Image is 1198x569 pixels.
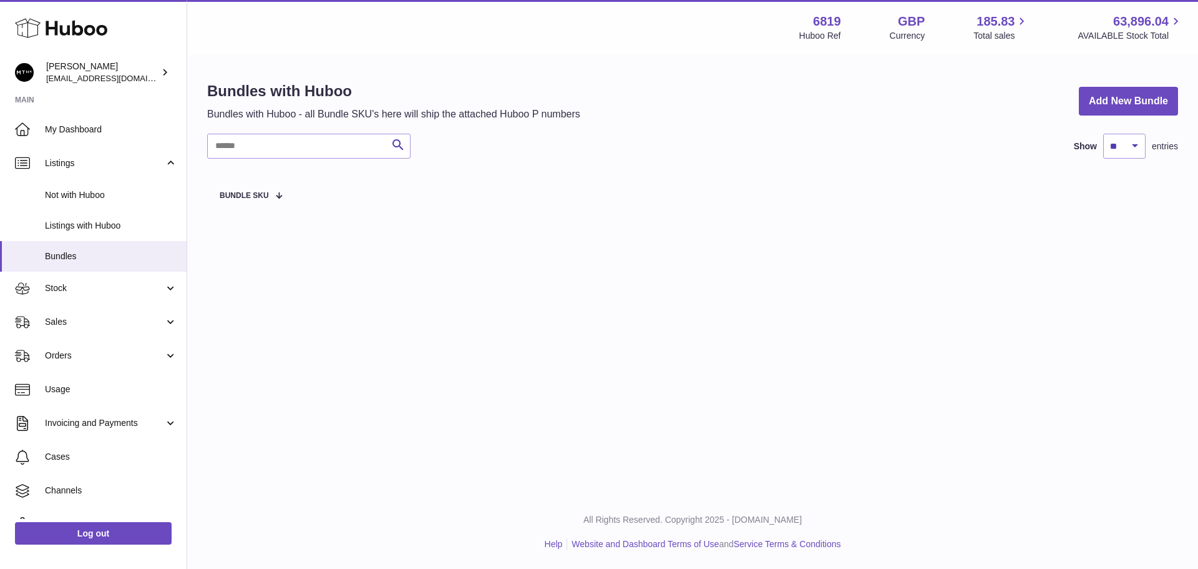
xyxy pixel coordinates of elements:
span: My Dashboard [45,124,177,136]
a: Add New Bundle [1079,87,1178,116]
span: Stock [45,282,164,294]
span: Cases [45,451,177,463]
span: Sales [45,316,164,328]
span: Invoicing and Payments [45,417,164,429]
strong: 6819 [813,13,841,30]
span: Listings [45,157,164,169]
a: Log out [15,522,172,545]
li: and [567,538,840,550]
span: Usage [45,383,177,395]
div: [PERSON_NAME] [46,61,158,84]
span: Settings [45,518,177,530]
span: [EMAIL_ADDRESS][DOMAIN_NAME] [46,73,183,83]
a: Help [545,539,563,549]
div: Currency [890,30,925,42]
label: Show [1074,141,1097,152]
img: internalAdmin-6819@internal.huboo.com [15,63,34,82]
p: Bundles with Huboo - all Bundle SKU's here will ship the attached Huboo P numbers [207,107,580,121]
span: Not with Huboo [45,189,177,201]
span: AVAILABLE Stock Total [1078,30,1183,42]
span: Channels [45,485,177,497]
span: Total sales [973,30,1029,42]
a: Website and Dashboard Terms of Use [572,539,719,549]
h1: Bundles with Huboo [207,81,580,101]
a: Service Terms & Conditions [734,539,841,549]
span: 63,896.04 [1113,13,1169,30]
span: entries [1152,141,1178,152]
span: Listings with Huboo [45,220,177,232]
span: Bundles [45,250,177,262]
a: 63,896.04 AVAILABLE Stock Total [1078,13,1183,42]
div: Huboo Ref [799,30,841,42]
span: Orders [45,350,164,362]
strong: GBP [898,13,925,30]
p: All Rights Reserved. Copyright 2025 - [DOMAIN_NAME] [197,514,1188,526]
a: 185.83 Total sales [973,13,1029,42]
span: Bundle SKU [220,192,269,200]
span: 185.83 [976,13,1015,30]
